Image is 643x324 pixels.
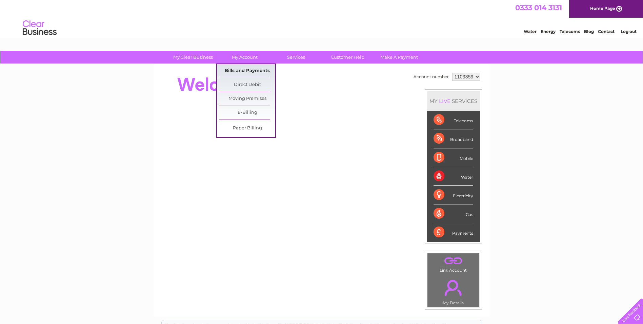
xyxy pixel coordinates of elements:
[515,3,562,12] a: 0333 014 3131
[434,204,473,223] div: Gas
[219,64,275,78] a: Bills and Payments
[434,223,473,241] div: Payments
[268,51,324,64] a: Services
[598,29,615,34] a: Contact
[427,91,480,111] div: MY SERVICES
[217,51,273,64] a: My Account
[429,276,478,300] a: .
[165,51,221,64] a: My Clear Business
[427,253,480,274] td: Link Account
[22,18,57,38] img: logo.png
[434,186,473,204] div: Electricity
[219,78,275,92] a: Direct Debit
[412,71,450,83] td: Account number
[162,4,482,33] div: Clear Business is a trading name of Verastar Limited (registered in [GEOGRAPHIC_DATA] No. 3667643...
[434,167,473,186] div: Water
[219,122,275,135] a: Paper Billing
[524,29,537,34] a: Water
[434,148,473,167] div: Mobile
[560,29,580,34] a: Telecoms
[320,51,376,64] a: Customer Help
[429,255,478,267] a: .
[371,51,427,64] a: Make A Payment
[427,274,480,307] td: My Details
[621,29,637,34] a: Log out
[434,111,473,129] div: Telecoms
[219,92,275,106] a: Moving Premises
[434,129,473,148] div: Broadband
[584,29,594,34] a: Blog
[438,98,452,104] div: LIVE
[541,29,556,34] a: Energy
[219,106,275,120] a: E-Billing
